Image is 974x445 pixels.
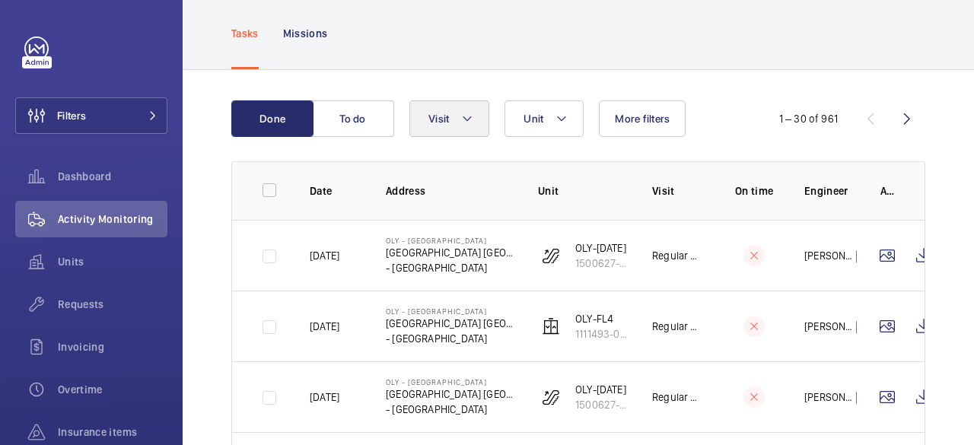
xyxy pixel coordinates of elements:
[804,248,856,263] p: [PERSON_NAME]
[652,319,704,334] p: Regular maintenance
[542,246,560,265] img: escalator.svg
[58,254,167,269] span: Units
[58,339,167,354] span: Invoicing
[58,382,167,397] span: Overtime
[386,377,514,386] p: OLY - [GEOGRAPHIC_DATA]
[386,236,514,245] p: OLY - [GEOGRAPHIC_DATA]
[542,317,560,335] img: elevator.svg
[880,183,894,199] p: Actions
[505,100,584,137] button: Unit
[15,97,167,134] button: Filters
[58,211,167,227] span: Activity Monitoring
[804,389,856,405] p: [PERSON_NAME]
[312,100,394,137] button: To do
[58,169,167,184] span: Dashboard
[386,386,514,402] p: [GEOGRAPHIC_DATA] [GEOGRAPHIC_DATA]
[231,26,259,41] p: Tasks
[386,307,514,316] p: OLY - [GEOGRAPHIC_DATA]
[231,100,314,137] button: Done
[409,100,489,137] button: Visit
[310,248,339,263] p: [DATE]
[804,319,856,334] p: [PERSON_NAME]
[310,183,361,199] p: Date
[310,319,339,334] p: [DATE]
[575,382,628,397] p: OLY-[DATE]
[57,108,86,123] span: Filters
[58,424,167,440] span: Insurance items
[538,183,628,199] p: Unit
[779,111,838,126] div: 1 – 30 of 961
[386,331,514,346] p: - [GEOGRAPHIC_DATA]
[599,100,686,137] button: More filters
[386,402,514,417] p: - [GEOGRAPHIC_DATA]
[386,245,514,260] p: [GEOGRAPHIC_DATA] [GEOGRAPHIC_DATA]
[386,183,514,199] p: Address
[575,240,628,256] p: OLY-[DATE]
[542,388,560,406] img: escalator.svg
[652,248,704,263] p: Regular maintenance
[728,183,780,199] p: On time
[386,260,514,275] p: - [GEOGRAPHIC_DATA]
[283,26,328,41] p: Missions
[310,389,339,405] p: [DATE]
[804,183,856,199] p: Engineer
[575,326,628,342] p: 1111493-002
[652,183,704,199] p: Visit
[386,316,514,331] p: [GEOGRAPHIC_DATA] [GEOGRAPHIC_DATA]
[428,113,449,125] span: Visit
[58,297,167,312] span: Requests
[615,113,670,125] span: More filters
[575,256,628,271] p: 1500627-005
[575,397,628,412] p: 1500627-006
[575,311,628,326] p: OLY-FL4
[652,389,704,405] p: Regular maintenance
[524,113,543,125] span: Unit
